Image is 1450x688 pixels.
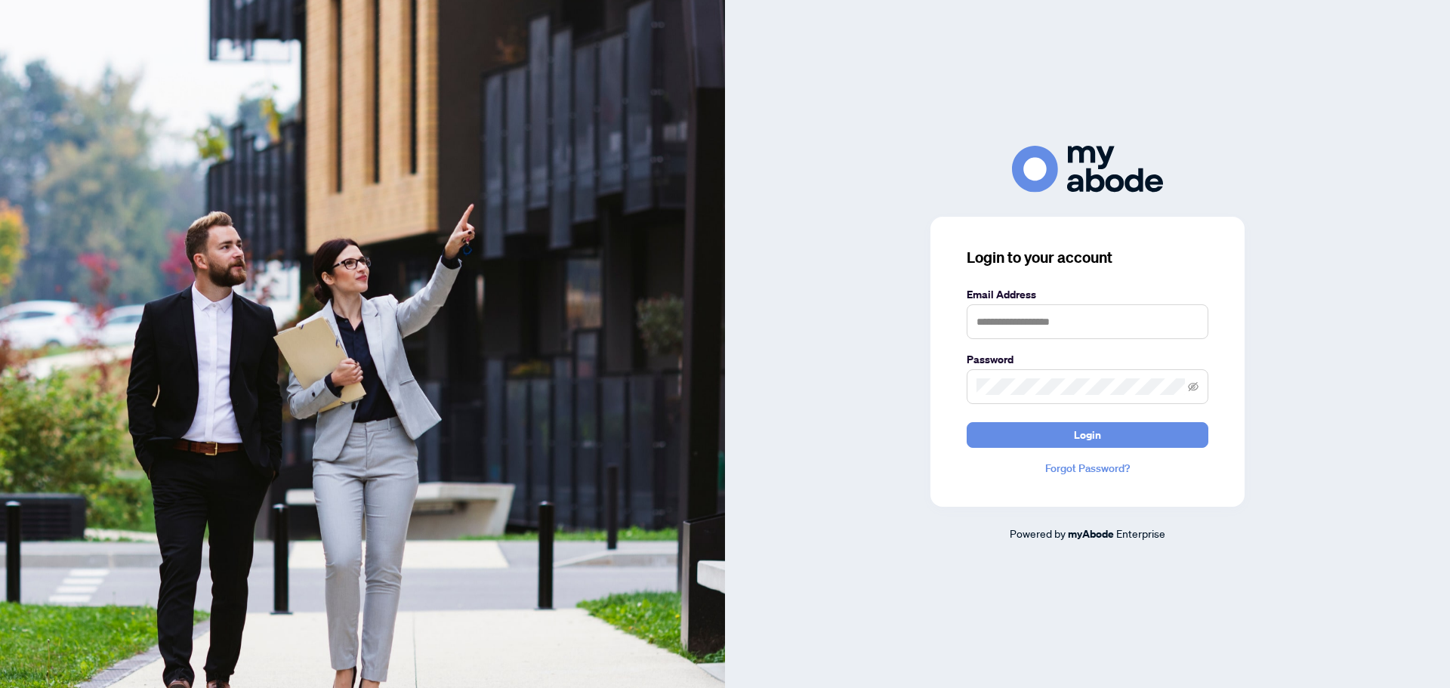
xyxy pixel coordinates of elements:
[1116,526,1165,540] span: Enterprise
[1188,381,1199,392] span: eye-invisible
[1010,526,1066,540] span: Powered by
[967,351,1208,368] label: Password
[1074,423,1101,447] span: Login
[967,247,1208,268] h3: Login to your account
[967,286,1208,303] label: Email Address
[967,460,1208,477] a: Forgot Password?
[1012,146,1163,192] img: ma-logo
[967,422,1208,448] button: Login
[1068,526,1114,542] a: myAbode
